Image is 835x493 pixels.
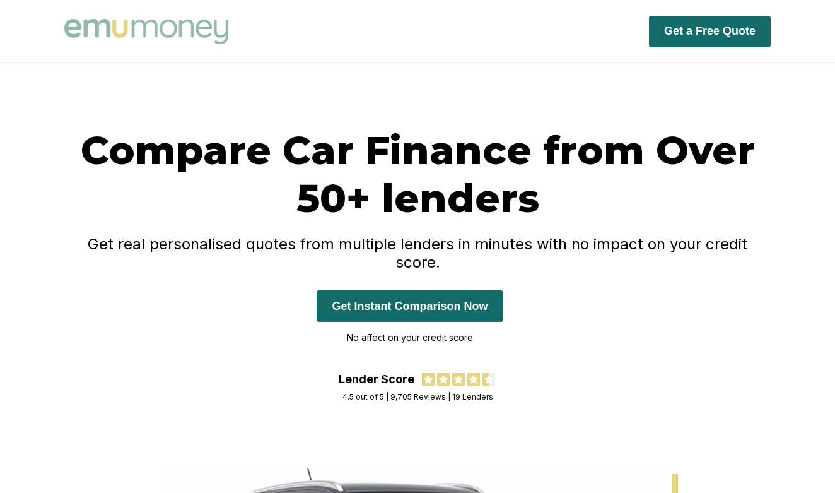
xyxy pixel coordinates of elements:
[649,16,771,47] button: Get a Free Quote
[342,392,493,401] div: 4.5 out of 5 | 9,705 Reviews | 19 Lenders
[437,373,450,386] img: review star
[317,299,503,312] a: Get Instant Comparison Now
[422,373,435,386] img: review star
[467,373,480,386] img: review star
[339,372,414,386] div: Lender Score
[64,126,771,222] h1: Compare Car Finance from Over 50+ lenders
[482,373,495,386] img: review star
[317,290,503,322] button: Get Instant Comparison Now
[64,235,771,271] h4: Get real personalised quotes from multiple lenders in minutes with no impact on your credit score.
[64,19,228,44] img: Emu Money logo
[317,328,503,347] p: No affect on your credit score
[452,373,465,386] img: review star
[649,24,771,37] a: Get a Free Quote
